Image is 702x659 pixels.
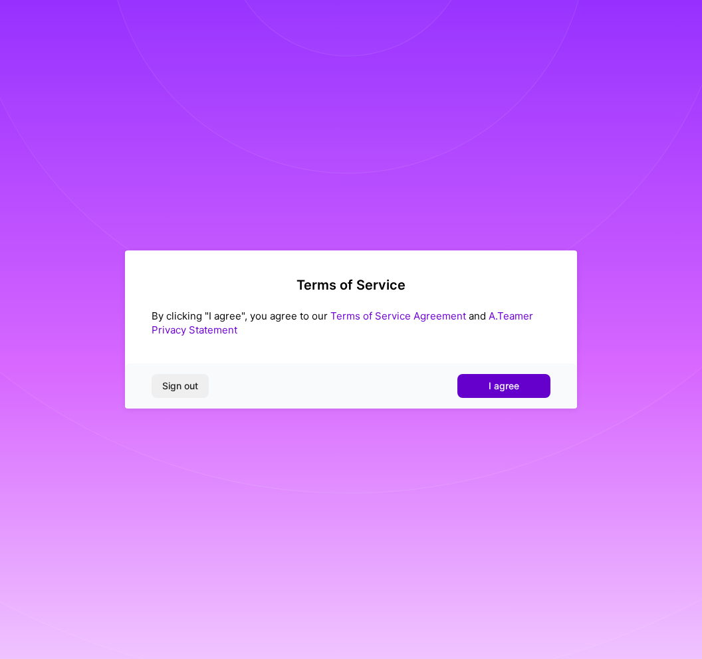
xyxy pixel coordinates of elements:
span: Sign out [162,379,198,393]
button: I agree [457,374,550,398]
a: Terms of Service Agreement [330,310,466,322]
h2: Terms of Service [152,277,550,293]
button: Sign out [152,374,209,398]
span: I agree [489,379,519,393]
div: By clicking "I agree", you agree to our and [152,309,550,337]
